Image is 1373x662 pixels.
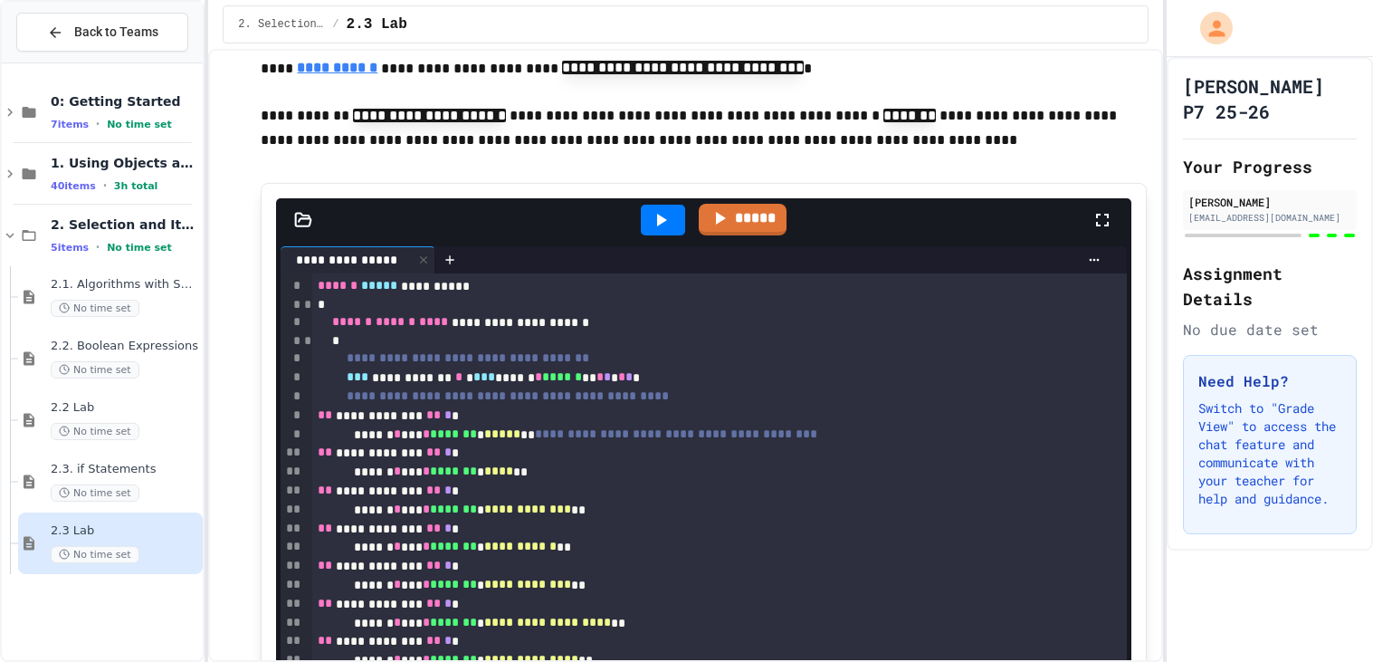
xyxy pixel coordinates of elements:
span: No time set [51,300,139,317]
span: No time set [51,423,139,440]
span: No time set [107,242,172,254]
span: 2.3 Lab [347,14,407,35]
span: Back to Teams [74,23,158,42]
span: 2.3 Lab [51,523,199,539]
span: No time set [51,546,139,563]
span: No time set [51,361,139,379]
span: 5 items [51,242,89,254]
span: • [96,240,100,254]
span: 1. Using Objects and Methods [51,155,199,171]
span: 40 items [51,180,96,192]
span: 2.1. Algorithms with Selection and Repetition [51,277,199,293]
span: 2.2 Lab [51,400,199,416]
h1: [PERSON_NAME] P7 25-26 [1183,73,1357,124]
div: [PERSON_NAME] [1188,194,1351,210]
span: 2. Selection and Iteration [238,17,325,32]
h2: Your Progress [1183,154,1357,179]
span: 0: Getting Started [51,93,199,110]
span: • [103,178,107,193]
span: 3h total [114,180,158,192]
p: Switch to "Grade View" to access the chat feature and communicate with your teacher for help and ... [1198,399,1341,508]
h2: Assignment Details [1183,261,1357,312]
div: My Account [1181,7,1237,49]
button: Back to Teams [16,13,188,52]
span: 2.2. Boolean Expressions [51,339,199,354]
span: No time set [107,119,172,130]
span: 2.3. if Statements [51,462,199,477]
span: 2. Selection and Iteration [51,216,199,233]
span: 7 items [51,119,89,130]
div: [EMAIL_ADDRESS][DOMAIN_NAME] [1188,211,1351,225]
span: • [96,117,100,131]
span: No time set [51,485,139,502]
h3: Need Help? [1198,370,1341,392]
div: No due date set [1183,319,1357,341]
span: / [332,17,338,32]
